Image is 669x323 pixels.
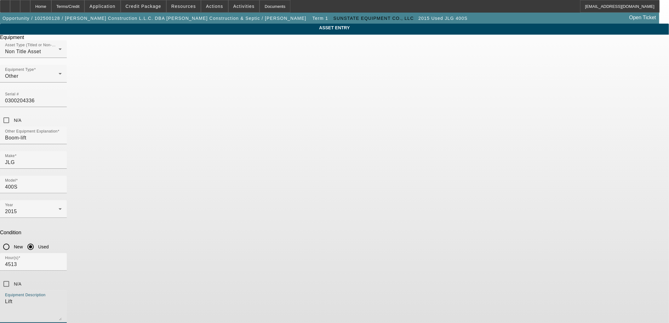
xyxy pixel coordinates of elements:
button: Resources [167,0,201,12]
span: 2015 [5,209,17,214]
label: Used [37,244,49,250]
label: New [13,244,23,250]
mat-label: Year [5,203,13,207]
button: 2015 Used JLG 400S [417,13,469,24]
button: Actions [201,0,228,12]
span: ASSET ENTRY [5,25,664,30]
mat-label: Equipment Description [5,293,46,297]
span: 2015 Used JLG 400S [418,16,467,21]
span: Non Title Asset [5,49,41,54]
span: Delete asset [644,4,663,7]
mat-label: Serial # [5,92,19,96]
label: N/A [13,281,21,287]
button: Credit Package [121,0,166,12]
span: Other [5,73,19,79]
button: Activities [229,0,260,12]
a: Open Ticket [627,12,659,23]
button: Term 1 [310,13,330,24]
mat-label: Other Equipment Explanation [5,129,58,133]
span: Credit Package [126,4,161,9]
span: Resources [171,4,196,9]
span: Term 1 [312,16,328,21]
label: N/A [13,117,21,123]
mat-label: Model [5,178,16,183]
button: Application [85,0,120,12]
button: SUNSTATE EQUIPMENT CO., LLC [332,13,415,24]
mat-label: Make [5,154,15,158]
span: Opportunity / 102500128 / [PERSON_NAME] Construction L.L.C. DBA [PERSON_NAME] Construction & Sept... [3,16,306,21]
mat-label: Equipment Type [5,68,34,72]
span: Application [89,4,115,9]
span: Activities [233,4,255,9]
span: Actions [206,4,223,9]
mat-label: Asset Type (Titled or Non-Titled) [5,43,63,47]
mat-label: Hour(s) [5,256,19,260]
span: SUNSTATE EQUIPMENT CO., LLC [334,16,414,21]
